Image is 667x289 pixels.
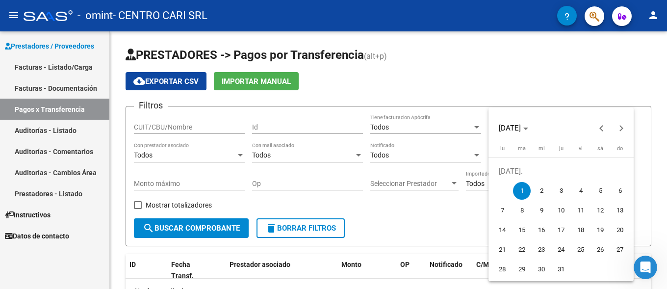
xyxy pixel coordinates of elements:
button: 9 de julio de 2025 [532,201,551,220]
span: 14 [493,221,511,239]
button: 10 de julio de 2025 [551,201,571,220]
button: 24 de julio de 2025 [551,240,571,260]
span: 29 [513,261,531,278]
span: 24 [552,241,570,259]
span: 7 [493,202,511,219]
span: [DATE] [499,124,521,132]
button: 31 de julio de 2025 [551,260,571,279]
span: 30 [533,261,550,278]
td: [DATE]. [492,161,630,181]
span: ju [559,145,564,152]
button: 28 de julio de 2025 [492,260,512,279]
span: vi [579,145,583,152]
span: 12 [591,202,609,219]
span: 1 [513,182,531,200]
button: 16 de julio de 2025 [532,220,551,240]
button: 26 de julio de 2025 [590,240,610,260]
span: 5 [591,182,609,200]
button: 19 de julio de 2025 [590,220,610,240]
span: 31 [552,261,570,278]
span: do [617,145,623,152]
button: Choose month and year [495,119,532,137]
button: 12 de julio de 2025 [590,201,610,220]
button: 14 de julio de 2025 [492,220,512,240]
span: 28 [493,261,511,278]
button: Previous month [592,118,612,138]
span: sá [597,145,603,152]
button: 21 de julio de 2025 [492,240,512,260]
button: 23 de julio de 2025 [532,240,551,260]
button: 22 de julio de 2025 [512,240,532,260]
span: 8 [513,202,531,219]
span: 17 [552,221,570,239]
button: Next month [612,118,631,138]
span: 22 [513,241,531,259]
span: 3 [552,182,570,200]
span: lu [500,145,505,152]
button: 29 de julio de 2025 [512,260,532,279]
span: 15 [513,221,531,239]
span: 6 [611,182,629,200]
iframe: Intercom live chat [634,256,657,279]
button: 20 de julio de 2025 [610,220,630,240]
button: 18 de julio de 2025 [571,220,590,240]
span: 10 [552,202,570,219]
span: mi [539,145,545,152]
button: 4 de julio de 2025 [571,181,590,201]
button: 11 de julio de 2025 [571,201,590,220]
span: 4 [572,182,590,200]
span: 20 [611,221,629,239]
span: ma [518,145,526,152]
button: 1 de julio de 2025 [512,181,532,201]
span: 2 [533,182,550,200]
button: 5 de julio de 2025 [590,181,610,201]
span: 18 [572,221,590,239]
button: 30 de julio de 2025 [532,260,551,279]
button: 3 de julio de 2025 [551,181,571,201]
button: 13 de julio de 2025 [610,201,630,220]
button: 25 de julio de 2025 [571,240,590,260]
button: 15 de julio de 2025 [512,220,532,240]
button: 8 de julio de 2025 [512,201,532,220]
button: 27 de julio de 2025 [610,240,630,260]
span: 9 [533,202,550,219]
button: 7 de julio de 2025 [492,201,512,220]
span: 27 [611,241,629,259]
button: 2 de julio de 2025 [532,181,551,201]
span: 11 [572,202,590,219]
span: 19 [591,221,609,239]
span: 13 [611,202,629,219]
span: 25 [572,241,590,259]
span: 21 [493,241,511,259]
button: 6 de julio de 2025 [610,181,630,201]
span: 23 [533,241,550,259]
span: 26 [591,241,609,259]
button: 17 de julio de 2025 [551,220,571,240]
span: 16 [533,221,550,239]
